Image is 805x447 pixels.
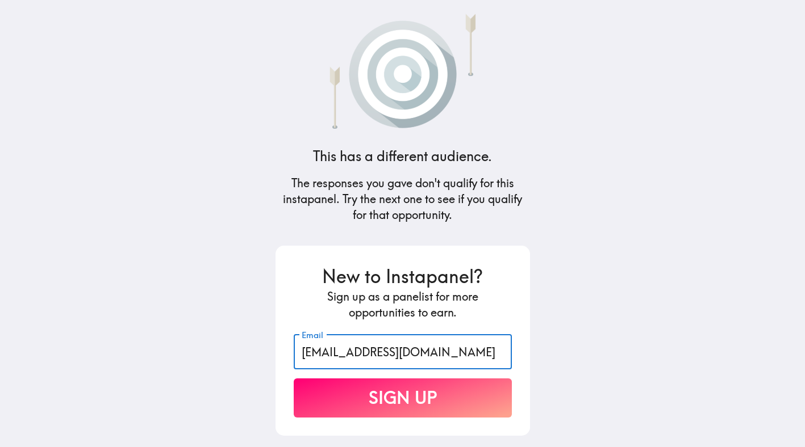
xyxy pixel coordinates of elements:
[302,9,504,129] img: Arrows that have missed a target.
[276,175,530,223] h5: The responses you gave don't qualify for this instapanel. Try the next one to see if you qualify ...
[302,329,323,341] label: Email
[294,264,512,289] h3: New to Instapanel?
[294,378,512,418] button: Sign Up
[294,289,512,321] h5: Sign up as a panelist for more opportunities to earn.
[313,147,492,166] h4: This has a different audience.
